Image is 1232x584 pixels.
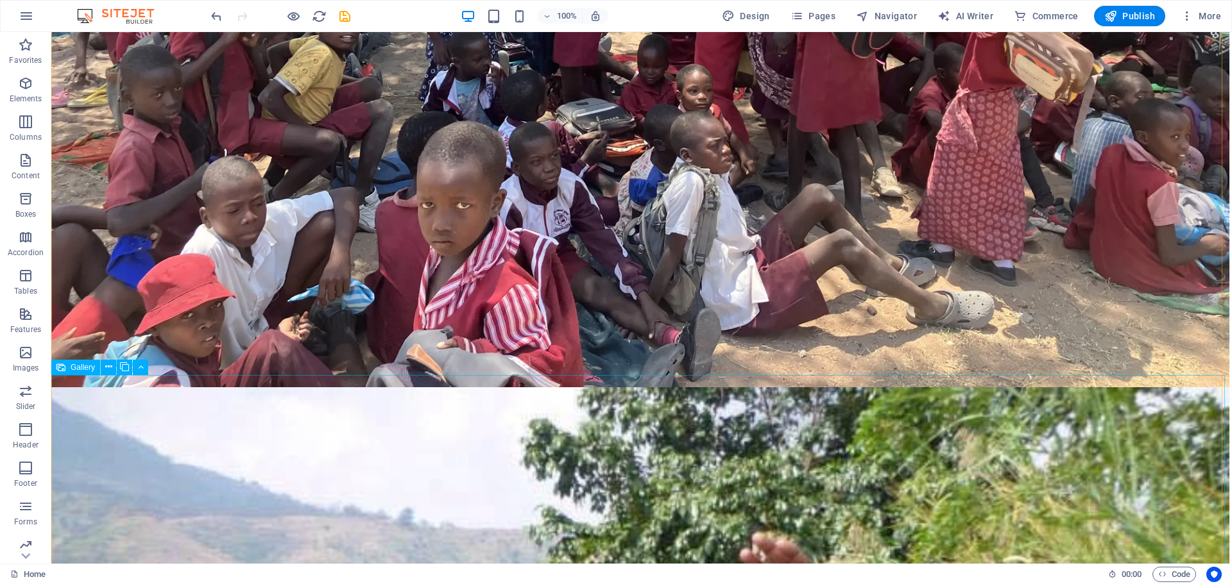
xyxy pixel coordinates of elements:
[10,94,42,104] p: Elements
[556,8,577,24] h6: 100%
[13,363,39,373] p: Images
[74,8,170,24] img: Editor Logo
[1104,10,1155,22] span: Publish
[1014,10,1079,22] span: Commerce
[286,8,301,24] button: Click here to leave preview mode and continue editing
[10,324,41,335] p: Features
[717,6,775,26] button: Design
[14,478,37,488] p: Footer
[1122,567,1142,582] span: 00 00
[10,567,46,582] a: Click to cancel selection. Double-click to open Pages
[12,171,40,181] p: Content
[209,8,224,24] button: undo
[311,8,327,24] button: reload
[16,401,36,412] p: Slider
[590,10,601,22] i: On resize automatically adjust zoom level to fit chosen device.
[717,6,775,26] div: Design (Ctrl+Alt+Y)
[1176,6,1226,26] button: More
[856,10,917,22] span: Navigator
[9,55,42,65] p: Favorites
[1206,567,1222,582] button: Usercentrics
[851,6,922,26] button: Navigator
[15,209,37,219] p: Boxes
[1094,6,1165,26] button: Publish
[937,10,993,22] span: AI Writer
[338,9,352,24] i: Save (Ctrl+S)
[1152,567,1196,582] button: Code
[13,440,38,450] p: Header
[10,132,42,142] p: Columns
[537,8,583,24] button: 100%
[71,363,95,371] span: Gallery
[785,6,841,26] button: Pages
[1131,569,1133,579] span: :
[8,247,44,258] p: Accordion
[1009,6,1084,26] button: Commerce
[1181,10,1221,22] span: More
[14,517,37,527] p: Forms
[14,286,37,296] p: Tables
[932,6,998,26] button: AI Writer
[337,8,352,24] button: save
[209,9,224,24] i: Undo: Delete elements (Ctrl+Z)
[722,10,770,22] span: Design
[1108,567,1142,582] h6: Session time
[312,9,327,24] i: Reload page
[1158,567,1190,582] span: Code
[791,10,835,22] span: Pages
